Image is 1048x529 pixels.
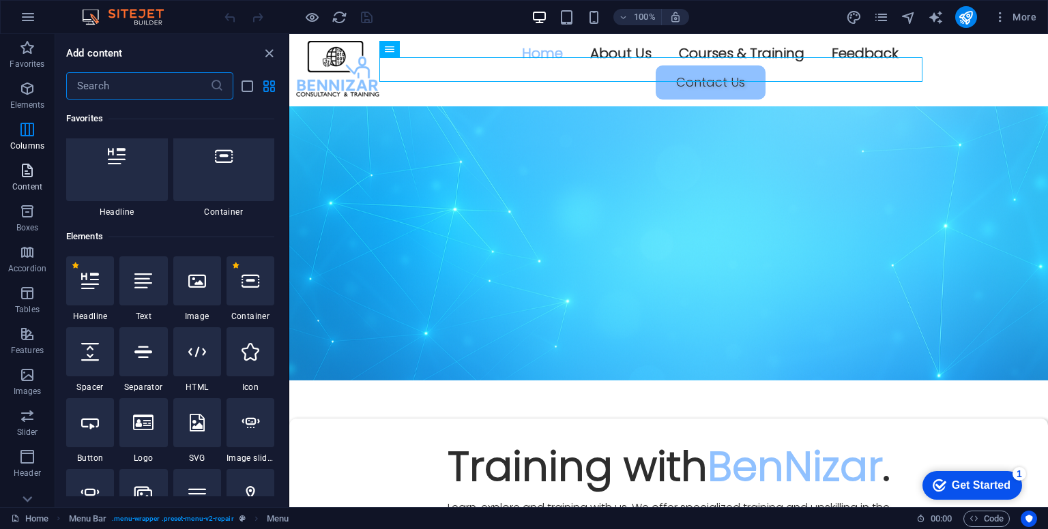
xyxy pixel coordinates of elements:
div: 1 [98,3,111,16]
div: Get Started 1 items remaining, 80% complete [8,7,107,35]
button: close panel [261,45,277,61]
a: Click to cancel selection. Double-click to open Pages [11,511,48,527]
span: Code [970,511,1004,527]
span: Click to select. Double-click to edit [267,511,289,527]
span: Icon [227,382,274,393]
span: Button [66,453,114,464]
div: Headline [66,256,114,322]
span: Container [227,311,274,322]
nav: breadcrumb [69,511,289,527]
button: 100% [613,9,662,25]
div: Container [173,111,275,217]
p: Boxes [16,222,39,233]
i: Navigator [901,10,916,25]
i: On resize automatically adjust zoom level to fit chosen device. [669,11,682,23]
i: AI Writer [928,10,944,25]
span: Container [173,207,275,217]
button: pages [873,9,890,25]
span: : [940,513,942,524]
span: Logo [119,453,167,464]
p: Content [12,181,42,192]
div: Logo [119,398,167,464]
div: Headline [66,111,168,217]
div: Image slider [227,398,274,464]
div: SVG [173,398,221,464]
div: HTML [173,327,221,393]
span: Spacer [66,382,114,393]
p: Accordion [8,263,46,274]
div: Text [119,256,167,322]
span: Image slider [227,453,274,464]
h6: 100% [634,9,656,25]
p: Elements [10,100,45,110]
div: Get Started [37,15,96,27]
button: reload [331,9,347,25]
button: text_generator [928,9,944,25]
div: Icon [227,327,274,393]
div: Button [66,398,114,464]
button: grid-view [261,78,277,94]
p: Favorites [10,59,44,70]
div: Spacer [66,327,114,393]
button: Usercentrics [1021,511,1037,527]
span: More [993,10,1036,24]
span: Headline [66,311,114,322]
div: Container [227,256,274,322]
p: Tables [15,304,40,315]
span: Separator [119,382,167,393]
span: Remove from favorites [232,262,239,269]
div: Image [173,256,221,322]
button: publish [955,6,977,28]
p: Columns [10,140,44,151]
span: Remove from favorites [72,262,79,269]
h6: Elements [66,228,274,245]
i: This element is a customizable preset [239,515,246,522]
button: design [846,9,862,25]
h6: Favorites [66,110,274,127]
button: More [988,6,1042,28]
p: Header [14,468,41,479]
img: Editor Logo [78,9,181,25]
i: Design (Ctrl+Alt+Y) [846,10,862,25]
input: Search [66,72,210,100]
p: Slider [17,427,38,438]
button: navigator [901,9,917,25]
h6: Add content [66,45,123,61]
button: list-view [239,78,255,94]
p: Images [14,386,42,397]
span: Image [173,311,221,322]
span: 00 00 [931,511,952,527]
button: Code [963,511,1010,527]
p: Features [11,345,44,356]
div: Separator [119,327,167,393]
span: HTML [173,382,221,393]
span: . menu-wrapper .preset-menu-v2-repair [112,511,233,527]
span: Click to select. Double-click to edit [69,511,107,527]
span: Text [119,311,167,322]
i: Pages (Ctrl+Alt+S) [873,10,889,25]
i: Publish [958,10,974,25]
span: Headline [66,207,168,217]
h6: Session time [916,511,952,527]
span: SVG [173,453,221,464]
